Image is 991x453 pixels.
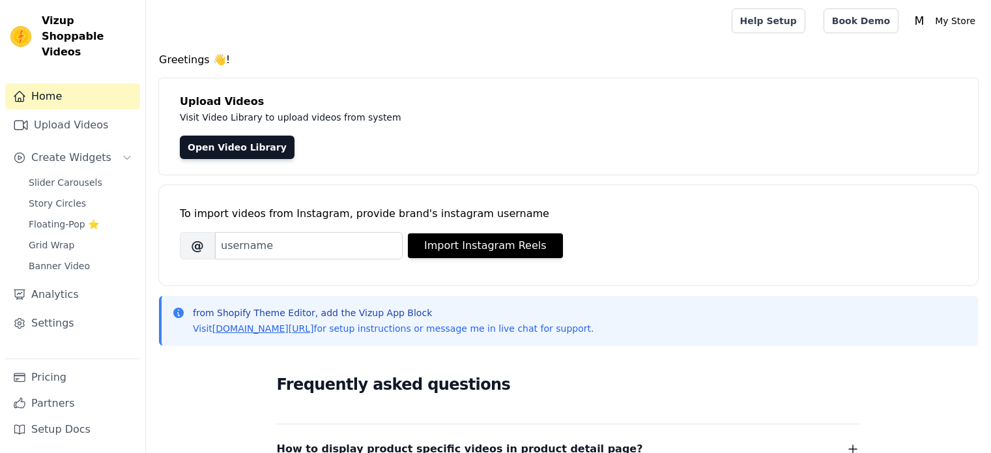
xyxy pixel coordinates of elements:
p: from Shopify Theme Editor, add the Vizup App Block [193,306,594,319]
a: Floating-Pop ⭐ [21,215,140,233]
span: Story Circles [29,197,86,210]
a: Story Circles [21,194,140,212]
span: Create Widgets [31,150,111,166]
a: Upload Videos [5,112,140,138]
a: Settings [5,310,140,336]
a: Home [5,83,140,110]
input: username [215,232,403,259]
span: Floating-Pop ⭐ [29,218,99,231]
span: Vizup Shoppable Videos [42,13,135,60]
h4: Upload Videos [180,94,957,110]
a: Book Demo [824,8,898,33]
button: Import Instagram Reels [408,233,563,258]
a: Banner Video [21,257,140,275]
a: Analytics [5,282,140,308]
img: Vizup [10,26,31,47]
p: My Store [930,9,981,33]
a: Help Setup [732,8,805,33]
a: Pricing [5,364,140,390]
h2: Frequently asked questions [277,372,861,398]
div: To import videos from Instagram, provide brand's instagram username [180,206,957,222]
span: Slider Carousels [29,176,102,189]
a: Grid Wrap [21,236,140,254]
a: Setup Docs [5,416,140,443]
span: Grid Wrap [29,239,74,252]
button: M My Store [909,9,981,33]
span: @ [180,232,215,259]
p: Visit Video Library to upload videos from system [180,110,764,125]
a: Open Video Library [180,136,294,159]
a: Partners [5,390,140,416]
h4: Greetings 👋! [159,52,978,68]
a: Slider Carousels [21,173,140,192]
text: M [915,14,925,27]
span: Banner Video [29,259,90,272]
button: Create Widgets [5,145,140,171]
a: [DOMAIN_NAME][URL] [212,323,314,334]
p: Visit for setup instructions or message me in live chat for support. [193,322,594,335]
